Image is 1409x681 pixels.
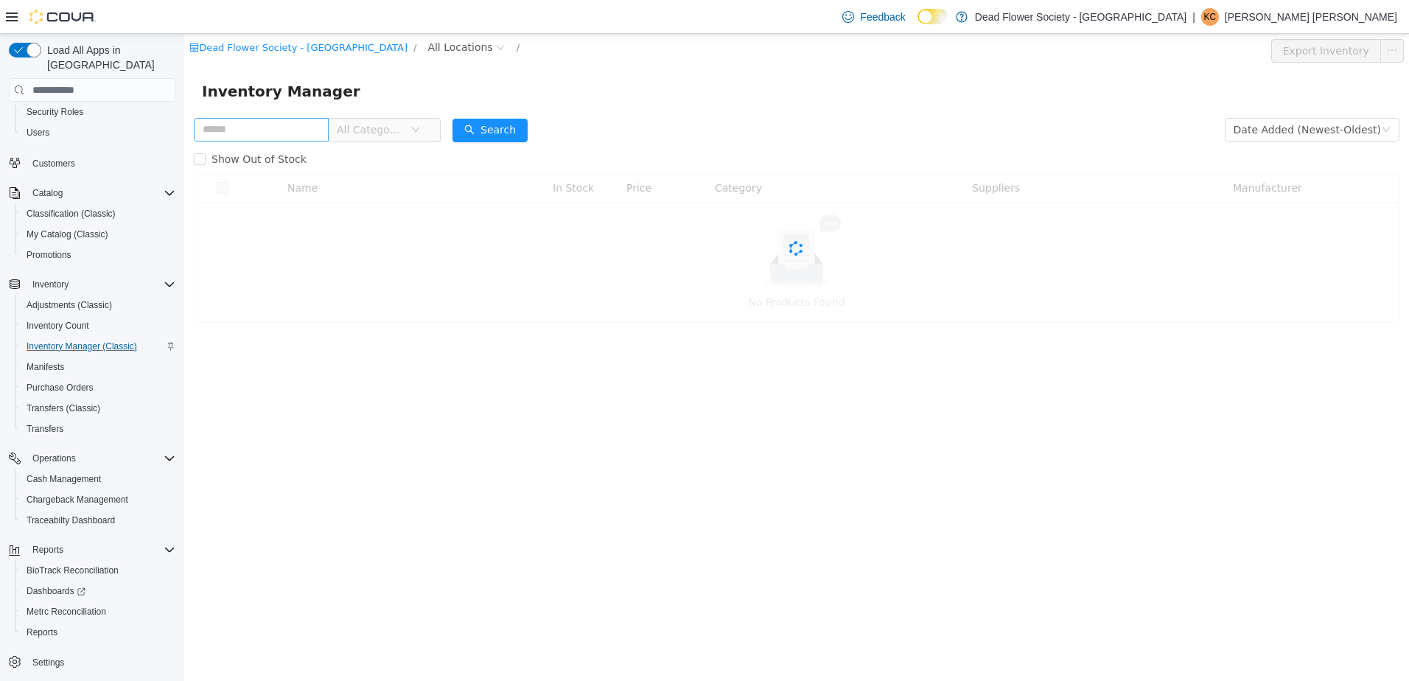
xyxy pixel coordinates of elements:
span: All Locations [243,5,308,21]
button: Customers [3,152,181,173]
span: Catalog [27,184,175,202]
span: Transfers [21,420,175,438]
span: Classification (Classic) [21,205,175,223]
a: Purchase Orders [21,379,99,397]
button: Reports [27,541,69,559]
button: Manifests [15,357,181,377]
button: Security Roles [15,102,181,122]
span: Transfers (Classic) [21,399,175,417]
span: My Catalog (Classic) [27,228,108,240]
button: Metrc Reconciliation [15,601,181,622]
span: KC [1203,8,1216,26]
span: Load All Apps in [GEOGRAPHIC_DATA] [41,43,175,72]
span: Feedback [860,10,905,24]
button: Transfers [15,419,181,439]
a: Metrc Reconciliation [21,603,112,621]
button: Operations [27,450,82,467]
button: Catalog [27,184,69,202]
span: Metrc Reconciliation [27,606,106,618]
button: Transfers (Classic) [15,398,181,419]
a: Customers [27,155,81,172]
button: Chargeback Management [15,489,181,510]
a: Classification (Classic) [21,205,122,223]
span: Inventory [32,279,69,290]
button: My Catalog (Classic) [15,224,181,245]
a: Adjustments (Classic) [21,296,118,314]
span: My Catalog (Classic) [21,226,175,243]
i: icon: down [1198,91,1206,102]
span: Dark Mode [917,24,918,25]
a: Feedback [836,2,911,32]
span: Manifests [21,358,175,376]
span: Chargeback Management [27,494,128,506]
a: Inventory Manager (Classic) [21,338,143,355]
span: Operations [32,453,76,464]
span: Dashboards [21,582,175,600]
p: | [1192,8,1195,26]
span: BioTrack Reconciliation [21,562,175,579]
span: Customers [32,158,75,170]
span: Manifests [27,361,64,373]
span: Classification (Classic) [27,208,116,220]
span: Users [27,127,49,139]
span: Reports [27,626,57,638]
button: Inventory Count [15,315,181,336]
span: Purchase Orders [27,382,94,394]
i: icon: shop [5,9,15,18]
button: Inventory [3,274,181,295]
span: Promotions [21,246,175,264]
p: Dead Flower Society - [GEOGRAPHIC_DATA] [975,8,1186,26]
span: Metrc Reconciliation [21,603,175,621]
button: Reports [3,539,181,560]
button: Promotions [15,245,181,265]
span: Traceabilty Dashboard [27,514,115,526]
span: Inventory Count [21,317,175,335]
button: Users [15,122,181,143]
span: Security Roles [21,103,175,121]
span: Chargeback Management [21,491,175,509]
span: Reports [21,624,175,641]
a: Manifests [21,358,70,376]
button: Operations [3,448,181,469]
a: Transfers (Classic) [21,399,106,417]
span: Inventory Manager [18,46,185,69]
button: icon: searchSearch [268,85,343,108]
span: Catalog [32,187,63,199]
span: / [229,8,232,19]
span: Purchase Orders [21,379,175,397]
a: My Catalog (Classic) [21,226,114,243]
a: Transfers [21,420,69,438]
a: Promotions [21,246,77,264]
a: Traceabilty Dashboard [21,511,121,529]
a: Users [21,124,55,142]
span: / [332,8,335,19]
span: Inventory [27,276,175,293]
button: BioTrack Reconciliation [15,560,181,581]
button: Inventory [27,276,74,293]
span: Adjustments (Classic) [27,299,112,311]
span: Reports [27,541,175,559]
a: Settings [27,654,70,671]
span: Reports [32,544,63,556]
span: Customers [27,153,175,172]
span: Cash Management [27,473,101,485]
span: Promotions [27,249,71,261]
button: Traceabilty Dashboard [15,510,181,531]
span: Inventory Count [27,320,89,332]
span: Cash Management [21,470,175,488]
button: icon: ellipsis [1196,5,1220,29]
span: Show Out of Stock [21,119,128,131]
a: BioTrack Reconciliation [21,562,125,579]
span: Inventory Manager (Classic) [21,338,175,355]
span: Security Roles [27,106,83,118]
button: Export Inventory [1087,5,1197,29]
span: BioTrack Reconciliation [27,565,119,576]
a: icon: shopDead Flower Society - [GEOGRAPHIC_DATA] [5,8,223,19]
span: Dashboards [27,585,85,597]
span: Settings [27,653,175,671]
span: Inventory Manager (Classic) [27,340,137,352]
a: Chargeback Management [21,491,134,509]
button: Adjustments (Classic) [15,295,181,315]
input: Dark Mode [917,9,948,24]
span: Transfers [27,423,63,435]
